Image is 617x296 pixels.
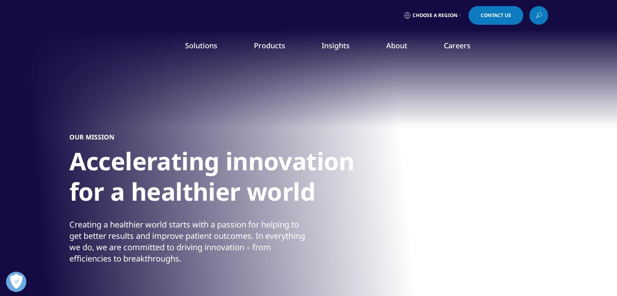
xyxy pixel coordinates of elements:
a: Products [254,41,285,50]
span: Choose a Region [413,12,458,19]
a: Solutions [185,41,217,50]
a: Careers [444,41,471,50]
a: About [386,41,407,50]
a: Insights [322,41,350,50]
nav: Primary [138,28,548,66]
button: Open Preferences [6,272,26,292]
a: Contact Us [469,6,523,25]
h5: OUR MISSION [69,133,114,141]
h1: Accelerating innovation for a healthier world [69,146,374,212]
span: Contact Us [481,13,511,18]
div: Creating a healthier world starts with a passion for helping to get better results and improve pa... [69,219,307,264]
